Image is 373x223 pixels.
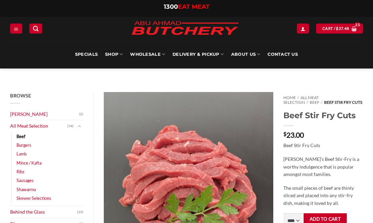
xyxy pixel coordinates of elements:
[306,100,308,105] span: //
[316,24,363,33] a: View cart
[79,109,83,119] span: (2)
[283,184,363,207] p: The small pieces of beef are thinly sliced and placed into any stir-fry dish, making it loved by ...
[105,40,123,69] a: SHOP
[173,40,224,69] a: Delivery & Pickup
[283,95,319,105] a: All Meat Selection
[310,100,319,105] a: Beef
[17,149,27,158] a: Lamb
[336,26,338,32] span: $
[283,155,363,178] p: [PERSON_NAME]’s Beef Stir-Fry is a worthy indulgence that is popular amongst most families.
[17,141,31,149] a: Burgers
[126,17,244,40] img: Abu Ahmad Butchery
[283,95,296,100] a: Home
[10,120,67,132] a: All Meat Selection
[75,123,83,130] button: Toggle
[17,194,51,203] a: Skewer Selections
[324,100,362,105] span: Beef Stir Fry Cuts
[17,176,34,185] a: Sausages
[164,3,178,10] span: 1300
[17,132,25,141] a: Beef
[178,3,210,10] span: EAT MEAT
[10,206,77,218] a: Behind the Glass
[10,93,31,98] span: Browse
[10,24,22,33] a: Menu
[77,207,83,217] span: (19)
[164,3,210,10] a: 1300EAT MEAT
[75,40,98,69] a: Specials
[320,100,323,105] span: //
[283,131,304,139] bdi: 23.00
[130,40,165,69] a: Wholesale
[231,40,260,69] a: About Us
[336,26,349,31] bdi: 37.48
[322,26,349,32] span: Cart /
[10,108,79,120] a: [PERSON_NAME]
[67,121,73,131] span: (74)
[283,131,286,137] span: $
[283,142,363,149] p: Beef Stir Fry Cuts
[297,95,299,100] span: //
[283,110,363,121] h1: Beef Stir Fry Cuts
[17,185,36,194] a: Shawarma
[17,159,41,167] a: Mince / Kafta
[268,40,298,69] a: Contact Us
[29,24,42,33] a: Search
[297,24,309,33] a: Login
[17,167,25,176] a: Ribs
